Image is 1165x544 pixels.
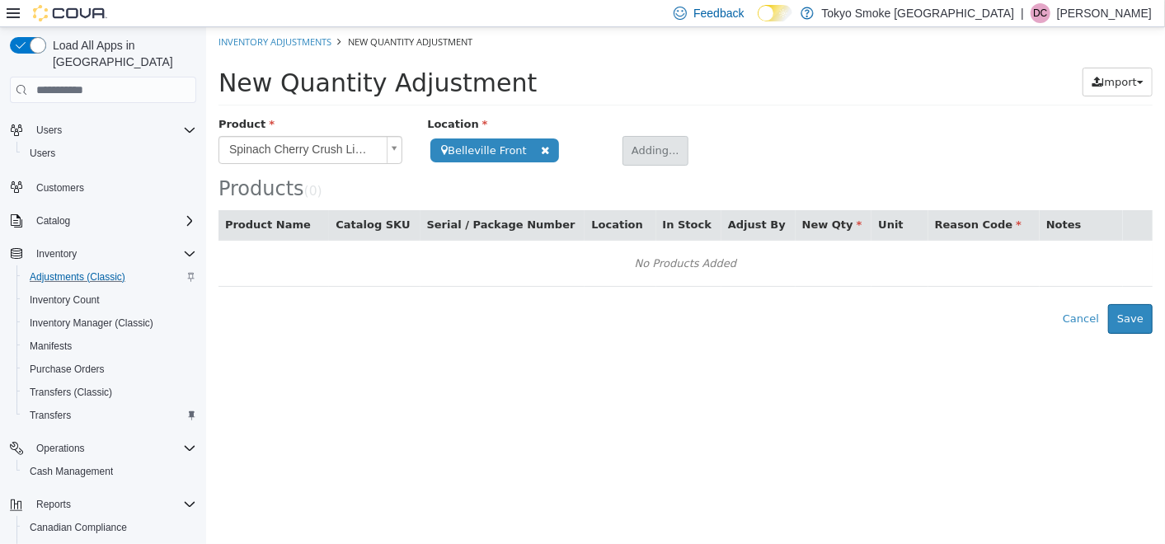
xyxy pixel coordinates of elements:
[12,8,125,21] a: Inventory Adjustments
[23,313,160,333] a: Inventory Manager (Classic)
[30,521,127,534] span: Canadian Compliance
[385,190,439,206] button: Location
[416,109,482,138] button: Adding...
[876,40,947,70] button: Import
[16,404,203,427] button: Transfers
[23,224,936,249] div: No Products Added
[30,120,68,140] button: Users
[13,110,174,136] span: Spinach Cherry Crush Liquid Diamonds 510 Thread Cartridge 1g
[30,244,83,264] button: Inventory
[30,211,196,231] span: Catalog
[23,359,196,379] span: Purchase Orders
[23,290,106,310] a: Inventory Count
[672,190,700,206] button: Unit
[3,437,203,460] button: Operations
[840,190,878,206] button: Notes
[3,175,203,199] button: Customers
[33,5,107,21] img: Cova
[16,460,203,483] button: Cash Management
[23,359,111,379] a: Purchase Orders
[23,143,62,163] a: Users
[30,438,92,458] button: Operations
[30,317,153,330] span: Inventory Manager (Classic)
[758,21,759,22] span: Dark Mode
[23,143,196,163] span: Users
[693,5,744,21] span: Feedback
[3,119,203,142] button: Users
[30,495,78,514] button: Reports
[221,190,373,206] button: Serial / Package Number
[23,406,196,425] span: Transfers
[30,178,91,198] a: Customers
[848,277,902,307] button: Cancel
[23,462,120,481] a: Cash Management
[46,37,196,70] span: Load All Apps in [GEOGRAPHIC_DATA]
[822,3,1015,23] p: Tokyo Smoke [GEOGRAPHIC_DATA]
[23,518,134,537] a: Canadian Compliance
[23,406,78,425] a: Transfers
[103,157,111,171] span: 0
[129,190,207,206] button: Catalog SKU
[30,495,196,514] span: Reports
[16,358,203,381] button: Purchase Orders
[30,409,71,422] span: Transfers
[902,277,947,307] button: Save
[36,498,71,511] span: Reports
[30,386,112,399] span: Transfers (Classic)
[23,267,132,287] a: Adjustments (Classic)
[1057,3,1152,23] p: [PERSON_NAME]
[30,244,196,264] span: Inventory
[596,191,656,204] span: New Qty
[23,336,196,356] span: Manifests
[16,265,203,288] button: Adjustments (Classic)
[30,211,77,231] button: Catalog
[36,442,85,455] span: Operations
[36,124,62,137] span: Users
[23,267,196,287] span: Adjustments (Classic)
[12,41,331,70] span: New Quantity Adjustment
[16,516,203,539] button: Canadian Compliance
[1033,3,1047,23] span: DC
[36,181,84,195] span: Customers
[30,465,113,478] span: Cash Management
[30,293,100,307] span: Inventory Count
[1031,3,1050,23] div: Dylan Creelman
[23,313,196,333] span: Inventory Manager (Classic)
[729,191,815,204] span: Reason Code
[16,288,203,312] button: Inventory Count
[23,336,78,356] a: Manifests
[457,190,509,206] button: In Stock
[30,340,72,353] span: Manifests
[522,190,583,206] button: Adjust By
[16,381,203,404] button: Transfers (Classic)
[30,176,196,197] span: Customers
[3,209,203,232] button: Catalog
[30,147,55,160] span: Users
[3,493,203,516] button: Reports
[23,518,196,537] span: Canadian Compliance
[36,214,70,227] span: Catalog
[19,190,108,206] button: Product Name
[30,270,125,284] span: Adjustments (Classic)
[30,120,196,140] span: Users
[30,438,196,458] span: Operations
[36,247,77,260] span: Inventory
[16,142,203,165] button: Users
[23,290,196,310] span: Inventory Count
[12,91,68,103] span: Product
[12,150,98,173] span: Products
[142,8,266,21] span: New Quantity Adjustment
[98,157,116,171] small: ( )
[23,382,196,402] span: Transfers (Classic)
[16,312,203,335] button: Inventory Manager (Classic)
[1021,3,1024,23] p: |
[12,109,196,137] a: Spinach Cherry Crush Liquid Diamonds 510 Thread Cartridge 1g
[16,335,203,358] button: Manifests
[221,91,281,103] span: Location
[3,242,203,265] button: Inventory
[23,462,196,481] span: Cash Management
[30,363,105,376] span: Purchase Orders
[23,382,119,402] a: Transfers (Classic)
[224,111,353,135] span: Belleville Front
[758,5,792,22] input: Dark Mode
